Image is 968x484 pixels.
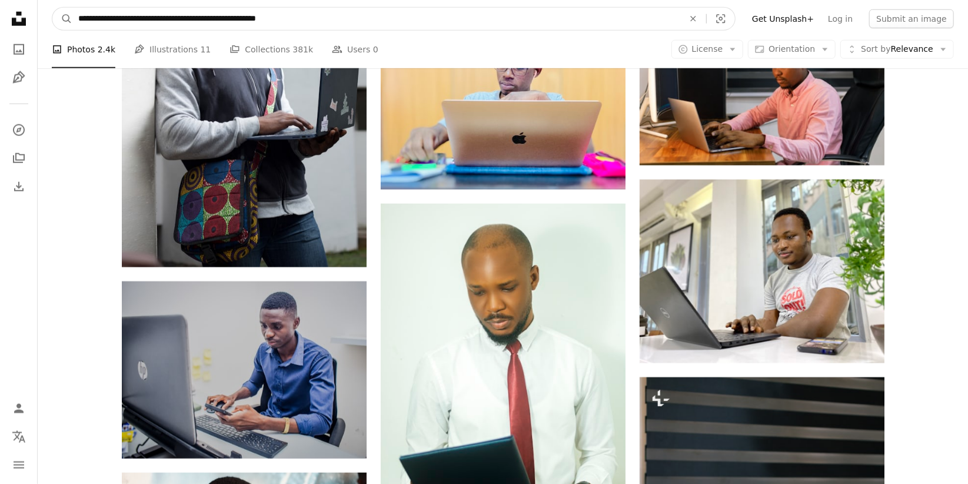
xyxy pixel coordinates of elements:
[869,9,954,28] button: Submit an image
[7,397,31,420] a: Log in / Sign up
[52,7,736,31] form: Find visuals sitewide
[381,69,626,79] a: a man sitting at a table using a laptop computer
[748,40,836,59] button: Orientation
[7,38,31,61] a: Photos
[745,9,821,28] a: Get Unsplash+
[671,40,744,59] button: License
[7,453,31,477] button: Menu
[122,108,367,119] a: a man with a laptop in his hand
[840,40,954,59] button: Sort byRelevance
[373,43,378,56] span: 0
[122,364,367,375] a: A man sitting in front of a laptop computer
[821,9,860,28] a: Log in
[201,43,211,56] span: 11
[861,44,890,54] span: Sort by
[7,118,31,142] a: Explore
[7,66,31,89] a: Illustrations
[52,8,72,30] button: Search Unsplash
[692,44,723,54] span: License
[122,281,367,459] img: A man sitting in front of a laptop computer
[640,2,884,165] img: a man sitting at a desk using a laptop computer
[640,180,884,363] img: man in white and red crew neck t-shirt using laptop computer
[640,266,884,276] a: man in white and red crew neck t-shirt using laptop computer
[292,43,313,56] span: 381k
[7,175,31,198] a: Download History
[707,8,735,30] button: Visual search
[229,31,313,68] a: Collections 381k
[381,382,626,392] a: a man in a white shirt and red tie looking at a laptop
[769,44,815,54] span: Orientation
[134,31,211,68] a: Illustrations 11
[7,147,31,170] a: Collections
[7,425,31,449] button: Language
[640,78,884,89] a: a man sitting at a desk using a laptop computer
[680,8,706,30] button: Clear
[861,44,933,55] span: Relevance
[7,7,31,33] a: Home — Unsplash
[332,31,378,68] a: Users 0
